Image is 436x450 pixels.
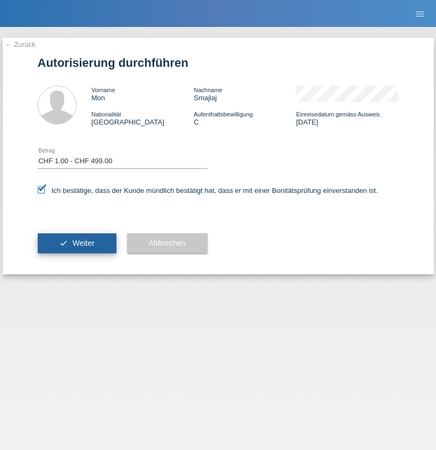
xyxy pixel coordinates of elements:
[193,110,296,126] div: C
[92,110,194,126] div: [GEOGRAPHIC_DATA]
[38,186,378,195] label: Ich bestätige, dass der Kunde mündlich bestätigt hat, dass er mit einer Bonitätsprüfung einversta...
[193,86,296,102] div: Smajlaj
[59,239,68,247] i: check
[92,87,115,93] span: Vorname
[149,239,186,247] span: Abbrechen
[5,40,36,49] a: ← Zurück
[193,87,222,93] span: Nachname
[38,56,399,70] h1: Autorisierung durchführen
[72,239,94,247] span: Weiter
[296,111,379,117] span: Einreisedatum gemäss Ausweis
[296,110,398,126] div: [DATE]
[414,9,425,19] i: menu
[127,233,207,254] button: Abbrechen
[193,111,252,117] span: Aufenthaltsbewilligung
[38,233,116,254] button: check Weiter
[92,86,194,102] div: Mon
[92,111,121,117] span: Nationalität
[409,10,431,17] a: menu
